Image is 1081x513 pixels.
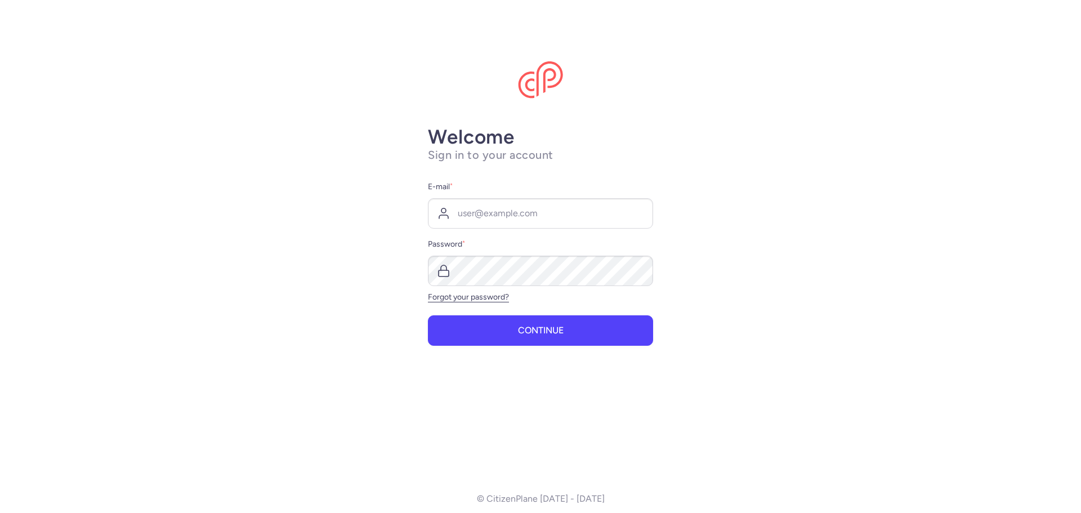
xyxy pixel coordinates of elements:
[428,180,653,194] label: E-mail
[518,325,564,336] span: Continue
[428,292,509,302] a: Forgot your password?
[518,61,563,99] img: CitizenPlane logo
[428,148,653,162] h1: Sign in to your account
[428,315,653,346] button: Continue
[428,198,653,229] input: user@example.com
[428,125,515,149] strong: Welcome
[428,238,653,251] label: Password
[477,494,605,504] p: © CitizenPlane [DATE] - [DATE]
